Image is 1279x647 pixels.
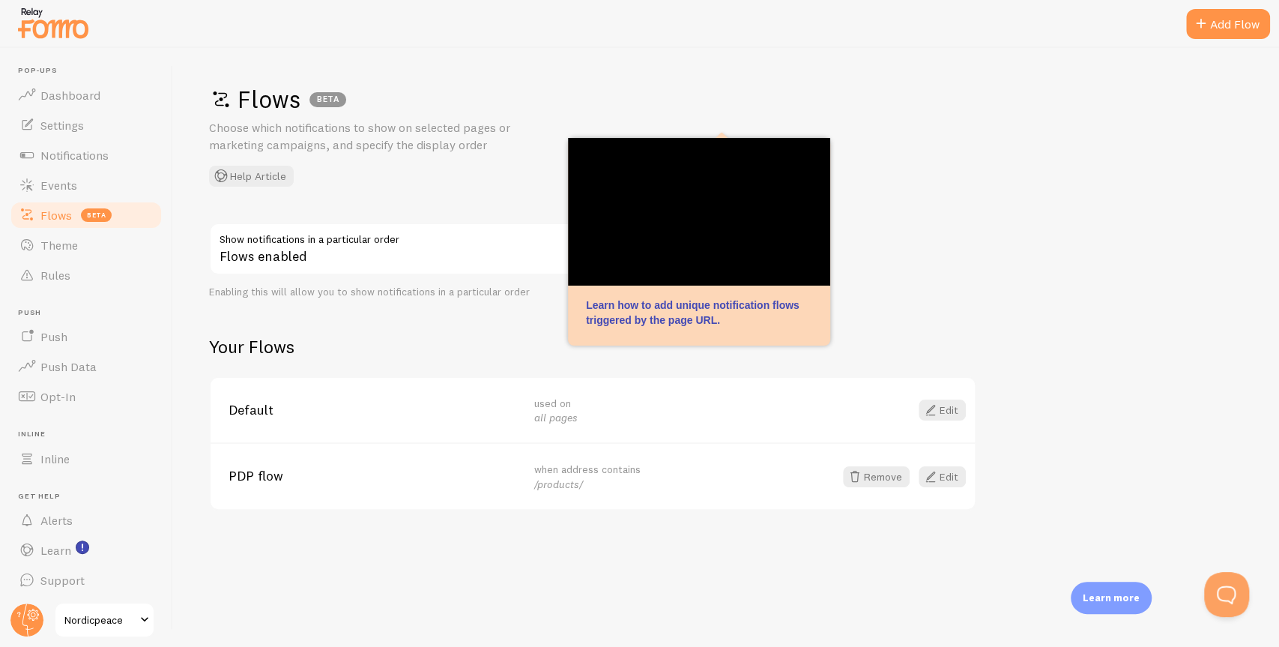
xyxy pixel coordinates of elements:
span: Opt-In [40,389,76,404]
span: beta [81,208,112,222]
a: Events [9,170,163,200]
span: Inline [40,451,70,466]
span: Theme [40,238,78,253]
div: Enabling this will allow you to show notifications in a particular order [209,286,659,299]
a: Opt-In [9,382,163,412]
em: all pages [534,411,578,424]
div: Learn more [1071,582,1152,614]
span: Push [18,308,163,318]
span: Get Help [18,492,163,502]
a: Settings [9,110,163,140]
span: used on [534,397,578,424]
h1: Flows [209,84,1234,115]
div: Flows enabled [209,223,659,277]
button: Help Article [209,166,294,187]
em: /products/ [534,478,583,491]
a: Alerts [9,505,163,535]
span: Push [40,329,67,344]
a: Push Data [9,352,163,382]
p: Learn more [1083,591,1140,605]
a: Inline [9,444,163,474]
span: Flows [40,208,72,223]
p: Choose which notifications to show on selected pages or marketing campaigns, and specify the disp... [209,119,569,154]
a: Support [9,565,163,595]
img: fomo-relay-logo-orange.svg [16,4,91,42]
span: Dashboard [40,88,100,103]
span: Support [40,573,85,588]
a: Notifications [9,140,163,170]
span: PDP flow [229,469,516,483]
a: Nordicpeace [54,602,155,638]
a: Rules [9,260,163,290]
span: Pop-ups [18,66,163,76]
a: Edit [919,400,966,421]
p: Learn how to add unique notification flows triggered by the page URL. [586,298,812,328]
a: Theme [9,230,163,260]
span: Events [40,178,77,193]
span: Alerts [40,513,73,528]
h2: Your Flows [209,335,976,358]
iframe: Help Scout Beacon - Open [1204,572,1249,617]
span: Inline [18,430,163,439]
span: Notifications [40,148,109,163]
button: Remove [843,466,910,487]
a: Push [9,322,163,352]
span: Push Data [40,359,97,374]
span: Nordicpeace [64,611,136,629]
a: Dashboard [9,80,163,110]
a: Flows beta [9,200,163,230]
span: Rules [40,268,70,283]
span: when address contains [534,463,641,490]
div: BETA [309,92,346,107]
span: Default [229,403,516,417]
svg: <p>Watch New Feature Tutorials!</p> [76,541,89,554]
span: Settings [40,118,84,133]
a: Edit [919,466,966,487]
a: Learn [9,535,163,565]
span: Learn [40,543,71,558]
